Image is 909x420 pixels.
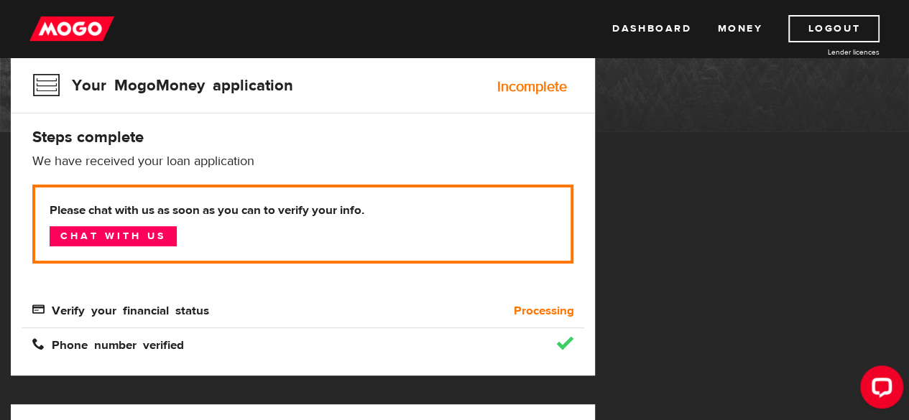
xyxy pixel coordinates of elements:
span: Phone number verified [32,337,184,350]
img: mogo_logo-11ee424be714fa7cbb0f0f49df9e16ec.png [29,15,114,42]
a: Logout [788,15,880,42]
iframe: LiveChat chat widget [849,360,909,420]
a: Dashboard [612,15,691,42]
b: Processing [513,302,573,319]
a: Chat with us [50,226,177,246]
span: Verify your financial status [32,303,209,315]
a: Money [717,15,762,42]
h3: Your MogoMoney application [32,67,293,104]
p: We have received your loan application [32,153,573,170]
a: Lender licences [772,47,880,57]
b: Please chat with us as soon as you can to verify your info. [50,202,556,219]
h4: Steps complete [32,127,573,147]
div: Incomplete [497,80,566,94]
